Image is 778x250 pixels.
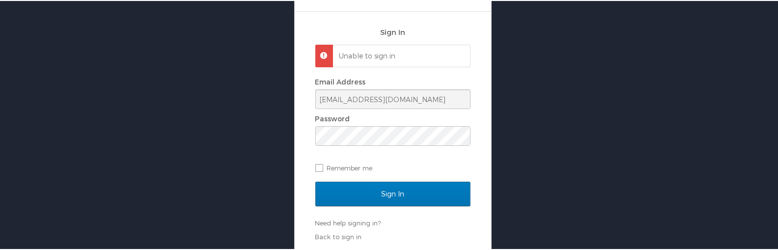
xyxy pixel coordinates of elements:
input: Sign In [315,181,471,205]
label: Password [315,113,350,122]
label: Remember me [315,160,471,174]
h2: Sign In [315,26,471,37]
label: Email Address [315,77,366,85]
a: Need help signing in? [315,218,381,226]
p: Unable to sign in [339,50,461,60]
a: Back to sign in [315,232,362,240]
